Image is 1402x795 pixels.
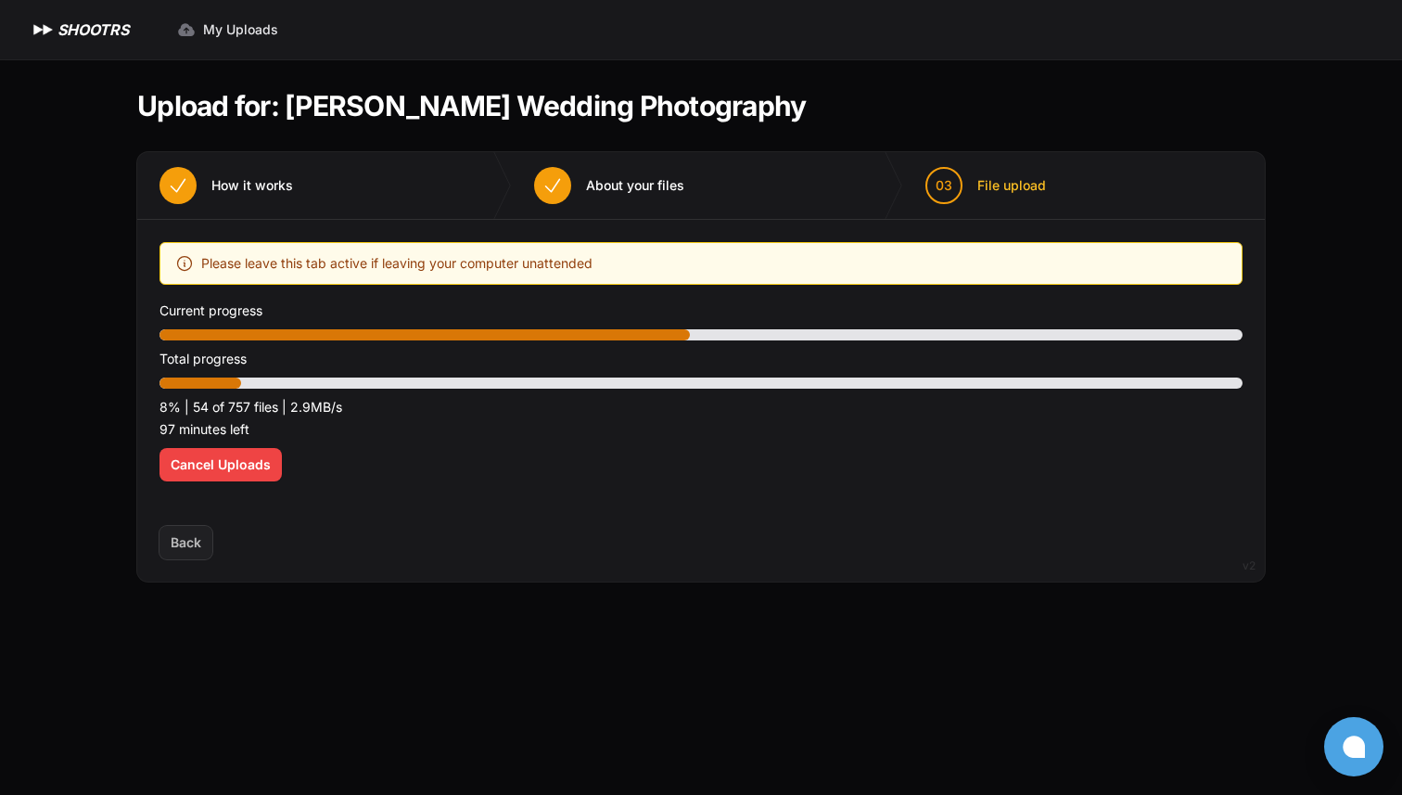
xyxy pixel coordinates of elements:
span: 03 [936,176,952,195]
p: Current progress [159,300,1243,322]
button: 03 File upload [903,152,1068,219]
span: Cancel Uploads [171,455,271,474]
p: Total progress [159,348,1243,370]
p: 97 minutes left [159,418,1243,441]
button: How it works [137,152,315,219]
span: Please leave this tab active if leaving your computer unattended [201,252,593,275]
span: About your files [586,176,684,195]
span: How it works [211,176,293,195]
a: SHOOTRS SHOOTRS [30,19,129,41]
div: v2 [1243,555,1255,577]
h1: SHOOTRS [57,19,129,41]
span: My Uploads [203,20,278,39]
img: SHOOTRS [30,19,57,41]
span: File upload [977,176,1046,195]
p: 8% | 54 of 757 files | 2.9MB/s [159,396,1243,418]
button: About your files [512,152,707,219]
button: Cancel Uploads [159,448,282,481]
h1: Upload for: [PERSON_NAME] Wedding Photography [137,89,806,122]
a: My Uploads [166,13,289,46]
button: Open chat window [1324,717,1383,776]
